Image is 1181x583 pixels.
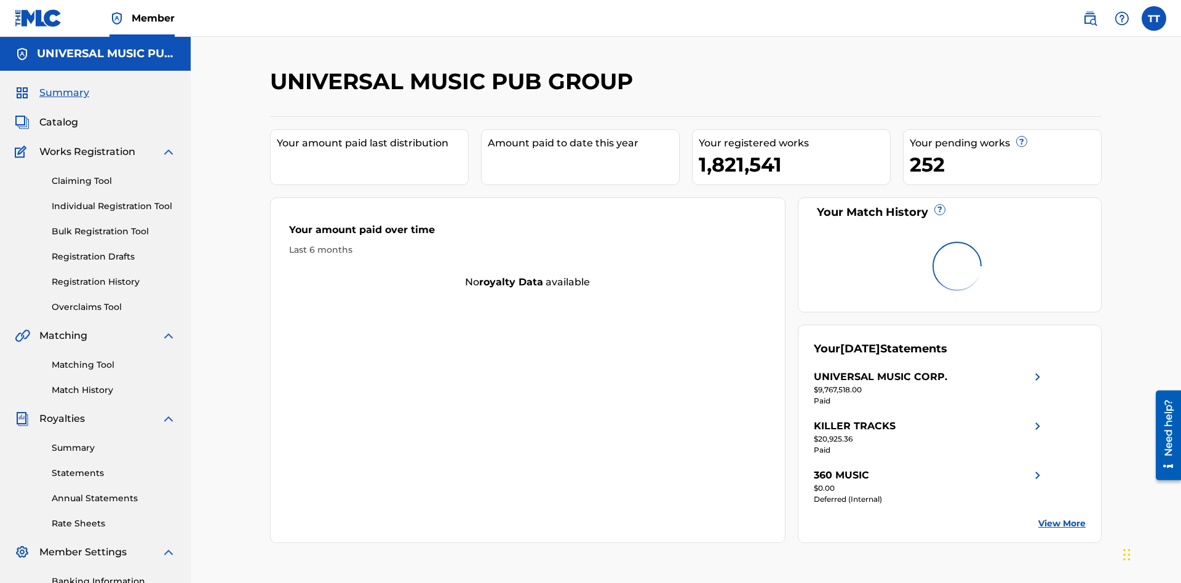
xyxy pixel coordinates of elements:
img: right chevron icon [1030,419,1045,434]
a: Statements [52,467,176,480]
a: SummarySummary [15,85,89,100]
div: Deferred (Internal) [814,494,1045,505]
a: Match History [52,384,176,397]
div: $20,925.36 [814,434,1045,445]
span: Summary [39,85,89,100]
span: Matching [39,328,87,343]
div: KILLER TRACKS [814,419,896,434]
a: Annual Statements [52,492,176,505]
a: CatalogCatalog [15,115,78,130]
div: Your registered works [699,136,890,151]
a: Bulk Registration Tool [52,225,176,238]
img: Catalog [15,115,30,130]
img: preloader [929,238,985,294]
div: Your amount paid last distribution [277,136,468,151]
div: Paid [814,445,1045,456]
h2: UNIVERSAL MUSIC PUB GROUP [270,68,639,95]
img: MLC Logo [15,9,62,27]
div: 252 [910,151,1101,178]
span: Member Settings [39,545,127,560]
a: Registration Drafts [52,250,176,263]
img: right chevron icon [1030,370,1045,384]
div: Your pending works [910,136,1101,151]
a: Registration History [52,276,176,288]
img: expand [161,328,176,343]
img: search [1083,11,1097,26]
a: View More [1038,517,1086,530]
img: Summary [15,85,30,100]
a: Matching Tool [52,359,176,371]
img: expand [161,145,176,159]
img: Member Settings [15,545,30,560]
div: Drag [1123,536,1131,573]
div: Amount paid to date this year [488,136,679,151]
img: expand [161,411,176,426]
strong: royalty data [479,276,543,288]
div: 360 MUSIC [814,468,869,483]
span: Works Registration [39,145,135,159]
div: Your amount paid over time [289,223,766,244]
a: Individual Registration Tool [52,200,176,213]
div: No available [271,275,785,290]
iframe: Chat Widget [1119,524,1181,583]
div: User Menu [1142,6,1166,31]
span: ? [1017,137,1027,146]
span: ? [935,205,945,215]
img: Matching [15,328,30,343]
img: Royalties [15,411,30,426]
a: Public Search [1078,6,1102,31]
img: expand [161,545,176,560]
div: Help [1110,6,1134,31]
a: Overclaims Tool [52,301,176,314]
a: UNIVERSAL MUSIC CORP.right chevron icon$9,767,518.00Paid [814,370,1045,407]
a: Summary [52,442,176,454]
a: KILLER TRACKSright chevron icon$20,925.36Paid [814,419,1045,456]
div: Paid [814,395,1045,407]
iframe: Resource Center [1147,386,1181,486]
div: UNIVERSAL MUSIC CORP. [814,370,947,384]
h5: UNIVERSAL MUSIC PUB GROUP [37,47,176,61]
img: help [1115,11,1129,26]
span: [DATE] [840,342,880,355]
a: Claiming Tool [52,175,176,188]
div: $9,767,518.00 [814,384,1045,395]
div: 1,821,541 [699,151,890,178]
img: Top Rightsholder [109,11,124,26]
div: $0.00 [814,483,1045,494]
a: 360 MUSICright chevron icon$0.00Deferred (Internal) [814,468,1045,505]
img: Accounts [15,47,30,61]
div: Your Match History [814,204,1086,221]
img: Works Registration [15,145,31,159]
a: Rate Sheets [52,517,176,530]
span: Member [132,11,175,25]
div: Last 6 months [289,244,766,256]
div: Your Statements [814,341,947,357]
img: right chevron icon [1030,468,1045,483]
span: Catalog [39,115,78,130]
span: Royalties [39,411,85,426]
